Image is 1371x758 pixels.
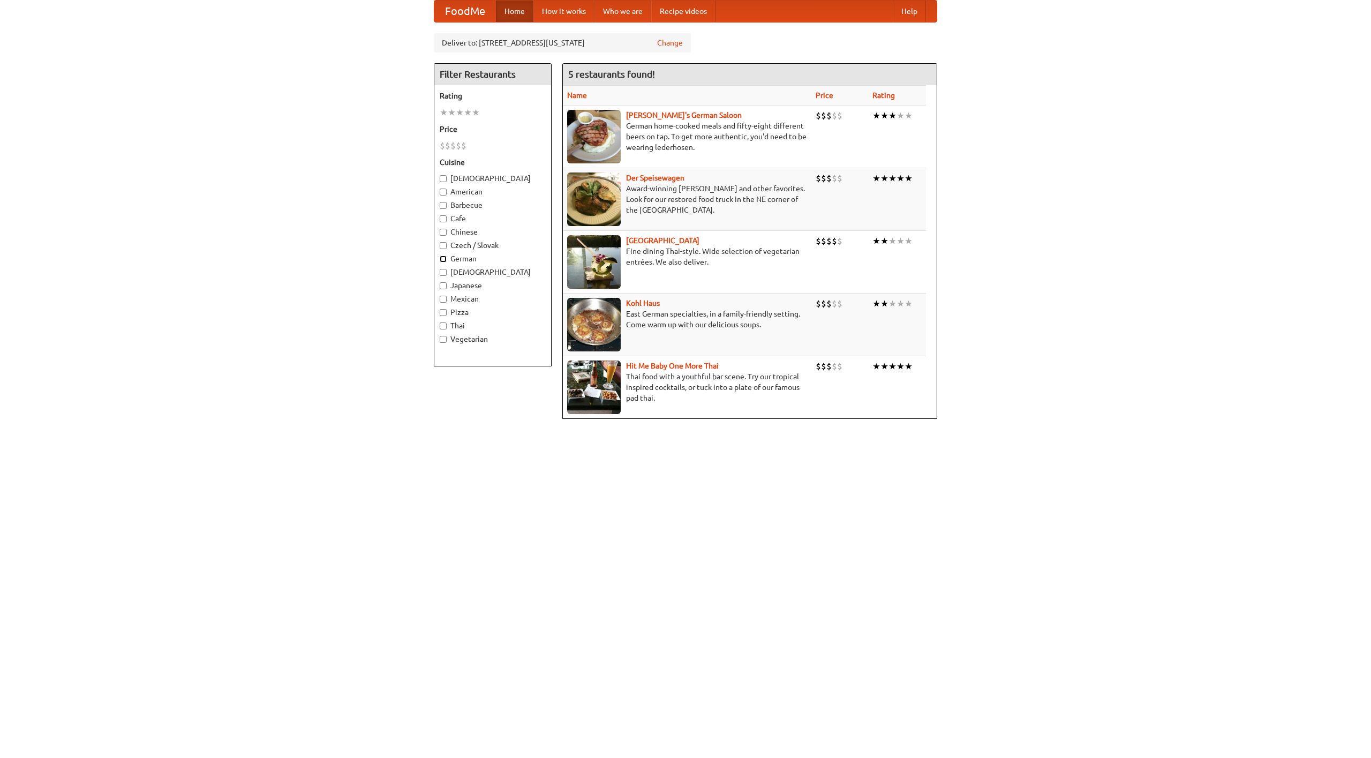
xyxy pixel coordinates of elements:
li: ★ [872,235,880,247]
li: ★ [880,235,888,247]
img: babythai.jpg [567,361,621,414]
li: $ [826,235,832,247]
input: Barbecue [440,202,447,209]
label: Cafe [440,213,546,224]
label: German [440,253,546,264]
img: kohlhaus.jpg [567,298,621,351]
label: [DEMOGRAPHIC_DATA] [440,173,546,184]
input: Vegetarian [440,336,447,343]
label: Czech / Slovak [440,240,546,251]
a: Change [657,37,683,48]
p: Fine dining Thai-style. Wide selection of vegetarian entrées. We also deliver. [567,246,807,267]
li: $ [837,298,842,310]
li: $ [826,298,832,310]
b: [GEOGRAPHIC_DATA] [626,236,699,245]
li: ★ [880,110,888,122]
li: $ [821,235,826,247]
li: ★ [897,110,905,122]
a: [PERSON_NAME]'s German Saloon [626,111,742,119]
label: Barbecue [440,200,546,211]
li: ★ [872,172,880,184]
a: Home [496,1,533,22]
li: ★ [905,235,913,247]
h5: Cuisine [440,157,546,168]
li: $ [837,235,842,247]
li: $ [832,361,837,372]
a: Rating [872,91,895,100]
li: ★ [880,172,888,184]
li: ★ [897,298,905,310]
li: $ [826,110,832,122]
li: ★ [872,110,880,122]
li: ★ [872,298,880,310]
li: ★ [897,235,905,247]
li: $ [816,361,821,372]
li: ★ [888,235,897,247]
input: Chinese [440,229,447,236]
li: ★ [880,298,888,310]
h5: Price [440,124,546,134]
li: ★ [472,107,480,118]
input: [DEMOGRAPHIC_DATA] [440,175,447,182]
li: $ [821,361,826,372]
li: $ [832,235,837,247]
p: Thai food with a youthful bar scene. Try our tropical inspired cocktails, or tuck into a plate of... [567,371,807,403]
input: German [440,256,447,262]
li: ★ [448,107,456,118]
label: [DEMOGRAPHIC_DATA] [440,267,546,277]
a: Help [893,1,926,22]
label: Mexican [440,294,546,304]
a: Who we are [594,1,651,22]
h4: Filter Restaurants [434,64,551,85]
li: $ [816,298,821,310]
a: Kohl Haus [626,299,660,307]
a: Price [816,91,833,100]
li: $ [832,172,837,184]
li: ★ [872,361,880,372]
li: $ [461,140,466,152]
ng-pluralize: 5 restaurants found! [568,69,655,79]
li: ★ [888,298,897,310]
a: Recipe videos [651,1,715,22]
li: $ [837,361,842,372]
div: Deliver to: [STREET_ADDRESS][US_STATE] [434,33,691,52]
li: ★ [905,361,913,372]
img: satay.jpg [567,235,621,289]
input: Czech / Slovak [440,242,447,249]
p: German home-cooked meals and fifty-eight different beers on tap. To get more authentic, you'd nee... [567,121,807,153]
label: Japanese [440,280,546,291]
img: speisewagen.jpg [567,172,621,226]
li: $ [837,110,842,122]
li: $ [832,110,837,122]
img: esthers.jpg [567,110,621,163]
li: ★ [888,361,897,372]
li: $ [816,172,821,184]
li: $ [445,140,450,152]
li: $ [821,172,826,184]
li: $ [816,110,821,122]
li: ★ [905,298,913,310]
li: $ [837,172,842,184]
label: Pizza [440,307,546,318]
p: East German specialties, in a family-friendly setting. Come warm up with our delicious soups. [567,309,807,330]
input: American [440,189,447,196]
input: Thai [440,322,447,329]
li: $ [456,140,461,152]
label: Chinese [440,227,546,237]
input: Mexican [440,296,447,303]
label: American [440,186,546,197]
li: ★ [464,107,472,118]
li: ★ [897,172,905,184]
li: ★ [905,110,913,122]
li: ★ [888,172,897,184]
li: ★ [905,172,913,184]
a: Der Speisewagen [626,174,684,182]
li: ★ [897,361,905,372]
a: Hit Me Baby One More Thai [626,362,719,370]
p: Award-winning [PERSON_NAME] and other favorites. Look for our restored food truck in the NE corne... [567,183,807,215]
h5: Rating [440,91,546,101]
li: $ [821,110,826,122]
